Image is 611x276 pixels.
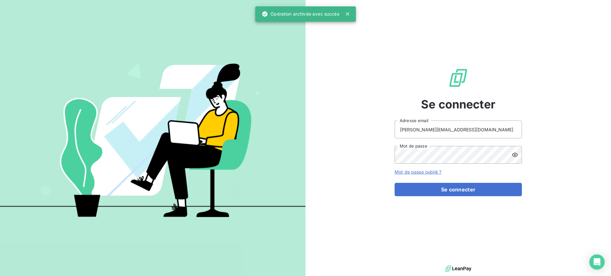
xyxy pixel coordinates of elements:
div: Open Intercom Messenger [589,254,605,270]
button: Se connecter [395,183,522,196]
span: Se connecter [421,96,495,113]
img: Logo LeanPay [448,68,468,88]
a: Mot de passe oublié ? [395,169,441,175]
input: placeholder [395,121,522,138]
div: Opération archivée avec succès [262,8,339,20]
img: logo [445,264,471,273]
